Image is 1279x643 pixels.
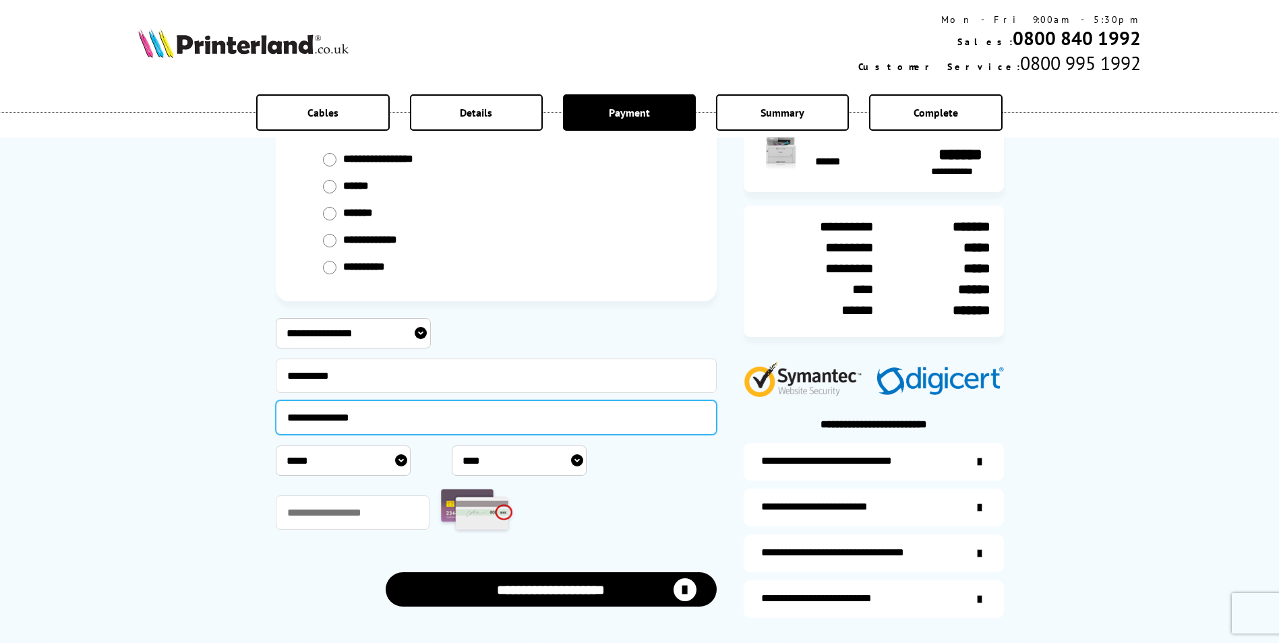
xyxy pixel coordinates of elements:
[914,106,958,119] span: Complete
[744,443,1004,481] a: additional-ink
[138,28,349,58] img: Printerland Logo
[858,13,1141,26] div: Mon - Fri 9:00am - 5:30pm
[1020,51,1141,75] span: 0800 995 1992
[460,106,492,119] span: Details
[744,580,1004,618] a: secure-website
[1013,26,1141,51] a: 0800 840 1992
[744,489,1004,526] a: items-arrive
[609,106,650,119] span: Payment
[858,61,1020,73] span: Customer Service:
[761,106,804,119] span: Summary
[307,106,338,119] span: Cables
[957,36,1013,48] span: Sales:
[744,534,1004,572] a: additional-cables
